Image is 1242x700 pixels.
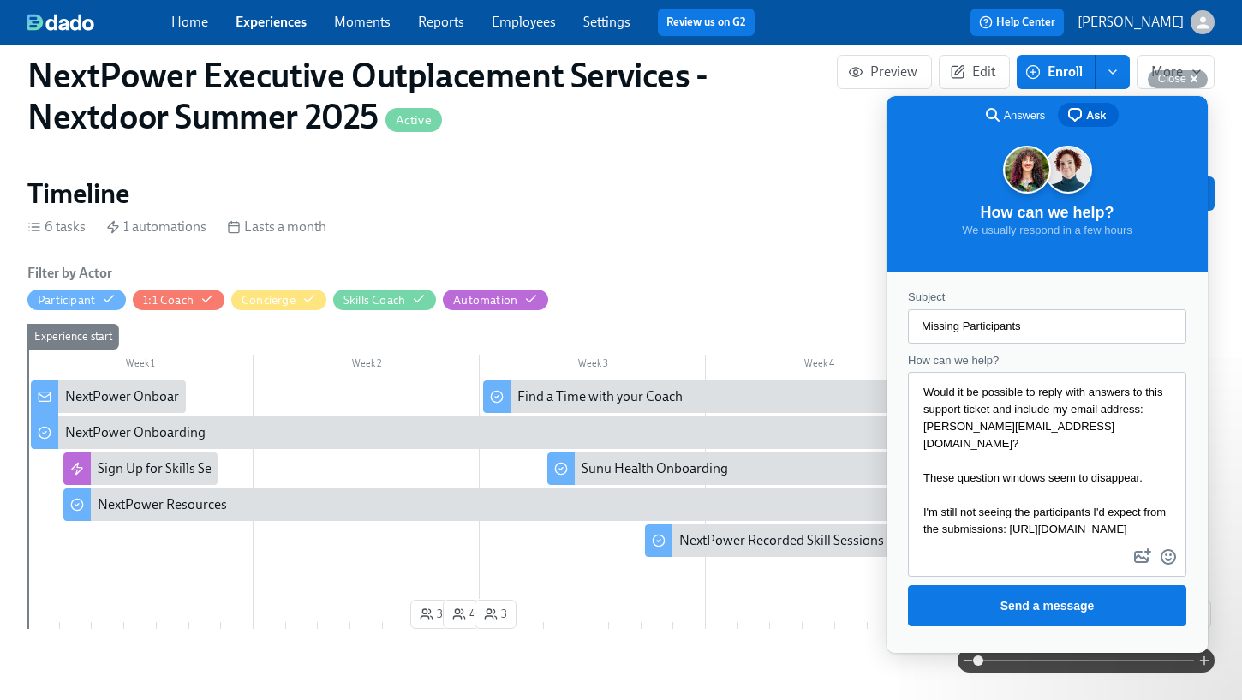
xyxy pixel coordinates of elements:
[443,290,548,310] button: Automation
[343,292,405,308] div: Skills Coach
[953,63,995,81] span: Edit
[582,459,728,478] div: Sunu Health Onboarding
[254,355,480,377] div: Week 2
[420,606,443,623] span: 3
[31,380,186,413] div: NextPower Onboarding
[480,355,706,377] div: Week 3
[475,600,517,629] button: 3
[27,324,119,350] div: Experience start
[98,459,248,478] div: Sign Up for Skills Sessions
[242,292,296,308] div: Hide Concierge
[1148,70,1208,88] button: Close
[65,387,206,406] div: NextPower Onboarding
[27,14,171,31] a: dado
[171,14,208,30] a: Home
[106,218,206,236] div: 1 automations
[517,387,683,406] div: Find a Time with your Coach
[334,14,391,30] a: Moments
[231,290,326,310] button: Concierge
[970,9,1064,36] button: Help Center
[27,218,86,236] div: 6 tasks
[583,14,630,30] a: Settings
[1096,55,1130,89] button: enroll
[851,63,917,81] span: Preview
[63,452,218,485] div: Sign Up for Skills Sessions
[333,290,436,310] button: Skills Coach
[410,600,452,629] button: 3
[27,14,94,31] img: dado
[63,488,961,521] div: NextPower Resources
[939,55,1010,89] button: Edit
[484,606,507,623] span: 3
[837,55,932,89] button: Preview
[27,290,126,310] button: Participant
[143,292,194,308] div: Hide 1:1 Coach
[679,531,884,550] div: NextPower Recorded Skill Sessions
[385,114,442,127] span: Active
[1078,13,1184,32] p: [PERSON_NAME]
[483,380,929,413] div: Find a Time with your Coach
[666,14,746,31] a: Review us on G2
[492,14,556,30] a: Employees
[453,292,517,308] div: Hide Automation
[1078,10,1215,34] button: [PERSON_NAME]
[65,423,206,442] div: NextPower Onboarding
[452,606,475,623] span: 4
[27,355,254,377] div: Week 1
[418,14,464,30] a: Reports
[236,14,307,30] a: Experiences
[98,495,227,514] div: NextPower Resources
[133,290,224,310] button: 1:1 Coach
[1158,72,1186,85] span: Close
[443,600,485,629] button: 4
[887,96,1208,653] iframe: Help Scout Beacon - Live Chat, Contact Form, and Knowledge Base
[27,264,112,283] h6: Filter by Actor
[27,176,129,211] h2: Timeline
[547,452,993,485] div: Sunu Health Onboarding
[1151,63,1200,81] span: More
[1017,55,1096,89] button: Enroll
[1137,55,1215,89] button: More
[27,55,837,137] h1: NextPower Executive Outplacement Services - Nextdoor Summer 2025
[645,524,961,557] div: NextPower Recorded Skill Sessions
[38,292,95,308] div: Hide Participant
[31,416,929,449] div: NextPower Onboarding
[1029,63,1083,81] span: Enroll
[658,9,755,36] button: Review us on G2
[979,14,1055,31] span: Help Center
[706,355,932,377] div: Week 4
[227,218,326,236] div: Lasts a month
